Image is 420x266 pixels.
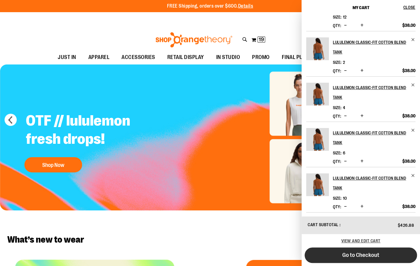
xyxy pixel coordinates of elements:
h2: OTF // lululemon fresh drops! [21,107,172,154]
button: Shop Now [24,157,82,172]
span: RETAIL DISPLAY [167,50,204,64]
li: Product [306,31,415,76]
a: RETAIL DISPLAY [161,50,210,64]
li: Product [306,122,415,167]
span: 10 [343,196,347,201]
label: Qty [333,114,341,119]
img: lululemon Classic-Fit Cotton Blend Tank [306,83,329,105]
a: Details [238,3,253,9]
a: JUST IN [52,50,82,64]
a: FINAL PUSH SALE [276,50,329,64]
a: lululemon Classic-Fit Cotton Blend Tank [333,37,415,57]
span: FINAL PUSH SALE [282,50,323,64]
dt: Size [333,105,341,110]
span: IN STUDIO [216,50,240,64]
a: Remove item [411,83,415,87]
span: 2 [343,60,345,65]
span: 6 [343,150,345,155]
span: Close [403,5,415,10]
a: Remove item [411,173,415,178]
a: Remove item [411,128,415,133]
span: $38.00 [402,113,415,119]
img: Shop Orangetheory [155,32,233,47]
span: JUST IN [58,50,76,64]
span: ACCESSORIES [121,50,155,64]
a: IN STUDIO [210,50,246,64]
button: Decrease product quantity [343,113,348,119]
a: lululemon Classic-Fit Cotton Blend Tank [306,83,329,109]
span: $38.00 [402,22,415,28]
a: lululemon Classic-Fit Cotton Blend Tank [333,173,415,193]
button: Go to Checkout [305,247,417,263]
span: PROMO [252,50,270,64]
h2: lululemon Classic-Fit Cotton Blend Tank [333,173,407,193]
button: Increase product quantity [359,68,365,74]
button: Decrease product quantity [343,68,348,74]
a: Remove item [411,37,415,42]
dt: Size [333,196,341,201]
a: lululemon Classic-Fit Cotton Blend Tank [306,173,329,200]
button: Decrease product quantity [343,158,348,164]
a: ACCESSORIES [115,50,161,64]
img: lululemon Classic-Fit Cotton Blend Tank [306,128,329,151]
span: $38.00 [402,68,415,73]
button: Increase product quantity [359,22,365,29]
button: Increase product quantity [359,113,365,119]
span: 12 [343,15,347,19]
a: PROMO [246,50,276,64]
dt: Size [333,15,341,19]
a: lululemon Classic-Fit Cotton Blend Tank [333,128,415,147]
a: APPAREL [82,50,116,64]
button: Decrease product quantity [343,22,348,29]
h2: lululemon Classic-Fit Cotton Blend Tank [333,83,407,102]
span: $426.88 [398,223,414,228]
label: Qty [333,68,341,73]
span: 4 [343,105,345,110]
span: 19 [259,36,264,43]
dt: Size [333,60,341,65]
span: APPAREL [88,50,110,64]
li: Product [306,76,415,122]
label: Qty [333,204,341,209]
span: $38.00 [402,158,415,164]
li: Product [306,167,415,212]
p: FREE Shipping, orders over $600. [167,3,253,10]
a: lululemon Classic-Fit Cotton Blend Tank [333,83,415,102]
button: Increase product quantity [359,204,365,210]
label: Qty [333,23,341,28]
span: My Cart [353,5,369,10]
h2: What’s new to wear [7,235,413,244]
a: View and edit cart [341,238,381,243]
a: lululemon Classic-Fit Cotton Blend Tank [306,37,329,64]
img: lululemon Classic-Fit Cotton Blend Tank [306,37,329,60]
h2: lululemon Classic-Fit Cotton Blend Tank [333,37,407,57]
img: lululemon Classic-Fit Cotton Blend Tank [306,173,329,196]
dt: Size [333,150,341,155]
button: Increase product quantity [359,158,365,164]
button: Decrease product quantity [343,204,348,210]
label: Qty [333,159,341,164]
button: prev [5,114,17,126]
a: OTF // lululemon fresh drops! Shop Now [21,107,172,175]
span: $38.00 [402,204,415,209]
span: Go to Checkout [342,252,379,258]
a: lululemon Classic-Fit Cotton Blend Tank [306,128,329,155]
h2: lululemon Classic-Fit Cotton Blend Tank [333,128,407,147]
span: Cart Subtotal [308,222,339,227]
